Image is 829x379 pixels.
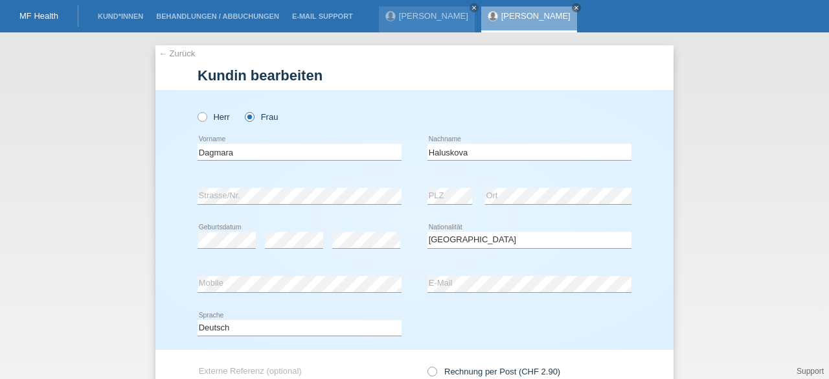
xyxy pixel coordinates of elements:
a: Behandlungen / Abbuchungen [150,12,286,20]
input: Herr [198,112,206,121]
a: [PERSON_NAME] [399,11,468,21]
a: close [470,3,479,12]
a: Support [797,367,824,376]
a: MF Health [19,11,58,21]
a: [PERSON_NAME] [501,11,571,21]
h1: Kundin bearbeiten [198,67,631,84]
i: close [471,5,477,11]
i: close [573,5,580,11]
label: Frau [245,112,278,122]
a: Kund*innen [91,12,150,20]
label: Rechnung per Post (CHF 2.90) [427,367,560,376]
a: close [572,3,581,12]
label: Herr [198,112,230,122]
a: E-Mail Support [286,12,359,20]
input: Frau [245,112,253,121]
a: ← Zurück [159,49,195,58]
